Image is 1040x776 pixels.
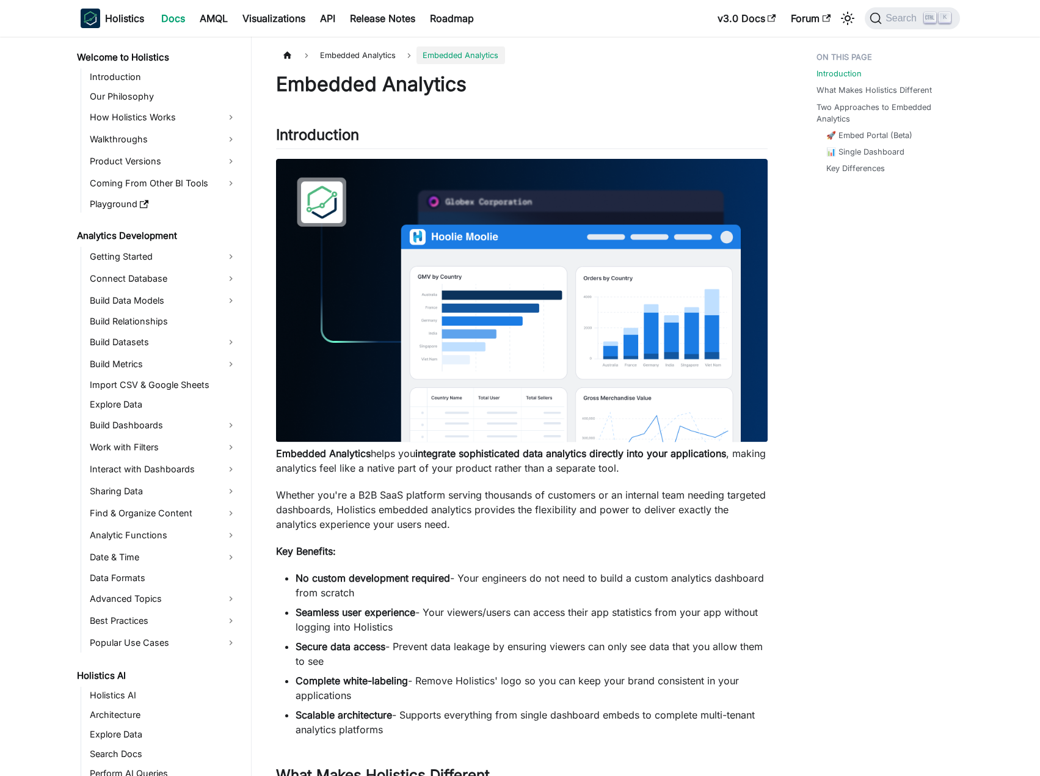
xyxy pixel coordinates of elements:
[73,227,241,244] a: Analytics Development
[423,9,481,28] a: Roadmap
[276,545,336,557] strong: Key Benefits:
[86,88,241,105] a: Our Philosophy
[276,46,299,64] a: Home page
[816,84,932,96] a: What Makes Holistics Different
[86,481,241,501] a: Sharing Data
[296,571,768,600] li: - Your engineers do not need to build a custom analytics dashboard from scratch
[415,447,726,459] strong: integrate sophisticated data analytics directly into your applications
[313,9,343,28] a: API
[86,247,241,266] a: Getting Started
[86,196,241,213] a: Playground
[86,376,241,393] a: Import CSV & Google Sheets
[296,673,768,703] li: - Remove Holistics' logo so you can keep your brand consistent in your applications
[416,46,504,64] span: Embedded Analytics
[86,611,241,631] a: Best Practices
[816,101,953,125] a: Two Approaches to Embedded Analytics
[276,159,768,442] img: Embedded Dashboard
[882,13,924,24] span: Search
[296,675,408,687] strong: Complete white-labeling
[296,708,768,737] li: - Supports everything from single dashboard embeds to complete multi-tenant analytics platforms
[86,396,241,413] a: Explore Data
[838,9,857,28] button: Switch between dark and light mode (currently light mode)
[86,332,241,352] a: Build Datasets
[296,606,415,618] strong: Seamless user experience
[86,108,241,127] a: How Holistics Works
[73,49,241,66] a: Welcome to Holistics
[343,9,423,28] a: Release Notes
[154,9,192,28] a: Docs
[86,291,241,310] a: Build Data Models
[296,640,385,653] strong: Secure data access
[68,37,252,776] nav: Docs sidebar
[276,46,768,64] nav: Breadcrumbs
[296,572,450,584] strong: No custom development required
[296,709,392,721] strong: Scalable architecture
[86,437,241,457] a: Work with Filters
[86,130,241,149] a: Walkthroughs
[86,547,241,567] a: Date & Time
[86,706,241,723] a: Architecture
[86,269,241,288] a: Connect Database
[81,9,100,28] img: Holistics
[86,174,241,193] a: Coming From Other BI Tools
[86,313,241,330] a: Build Relationships
[86,152,241,171] a: Product Versions
[105,11,144,26] b: Holistics
[86,589,241,609] a: Advanced Topics
[86,459,241,479] a: Interact with Dashboards
[314,46,402,64] span: Embedded Analytics
[296,639,768,668] li: - Prevent data leakage by ensuring viewers can only see data that you allow them to see
[939,12,951,23] kbd: K
[826,163,885,174] a: Key Differences
[816,68,862,79] a: Introduction
[192,9,235,28] a: AMQL
[86,503,241,523] a: Find & Organize Content
[235,9,313,28] a: Visualizations
[784,9,838,28] a: Forum
[86,68,241,86] a: Introduction
[276,72,768,97] h1: Embedded Analytics
[276,447,371,459] strong: Embedded Analytics
[86,745,241,763] a: Search Docs
[826,130,912,141] a: 🚀 Embed Portal (Beta)
[81,9,144,28] a: HolisticsHolistics
[826,146,904,158] a: 📊 Single Dashboard
[865,7,959,29] button: Search (Ctrl+K)
[86,569,241,587] a: Data Formats
[710,9,784,28] a: v3.0 Docs
[276,126,768,149] h2: Introduction
[86,415,241,435] a: Build Dashboards
[86,633,241,653] a: Popular Use Cases
[276,446,768,475] p: helps you , making analytics feel like a native part of your product rather than a separate tool.
[296,605,768,634] li: - Your viewers/users can access their app statistics from your app without logging into Holistics
[86,525,241,545] a: Analytic Functions
[86,354,241,374] a: Build Metrics
[86,726,241,743] a: Explore Data
[73,667,241,684] a: Holistics AI
[86,687,241,704] a: Holistics AI
[276,488,768,532] p: Whether you're a B2B SaaS platform serving thousands of customers or an internal team needing tar...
